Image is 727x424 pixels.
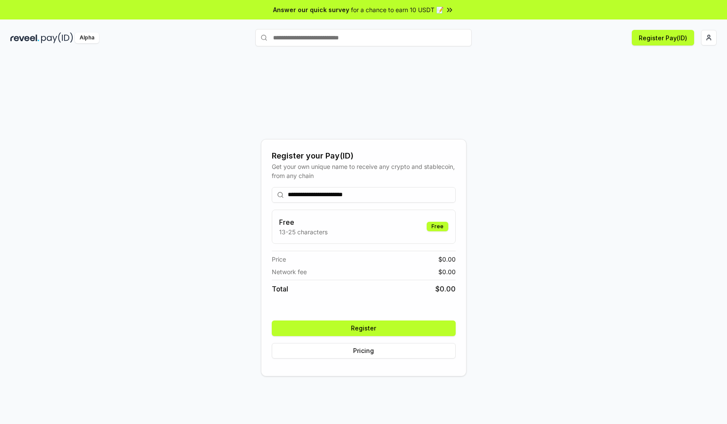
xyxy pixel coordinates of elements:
span: $ 0.00 [438,267,456,276]
span: $ 0.00 [435,284,456,294]
button: Pricing [272,343,456,359]
span: Price [272,255,286,264]
div: Get your own unique name to receive any crypto and stablecoin, from any chain [272,162,456,180]
div: Free [427,222,448,231]
p: 13-25 characters [279,227,328,236]
div: Alpha [75,32,99,43]
h3: Free [279,217,328,227]
span: for a chance to earn 10 USDT 📝 [351,5,444,14]
button: Register Pay(ID) [632,30,694,45]
span: Network fee [272,267,307,276]
span: Total [272,284,288,294]
span: $ 0.00 [438,255,456,264]
span: Answer our quick survey [273,5,349,14]
img: pay_id [41,32,73,43]
img: reveel_dark [10,32,39,43]
div: Register your Pay(ID) [272,150,456,162]
button: Register [272,320,456,336]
